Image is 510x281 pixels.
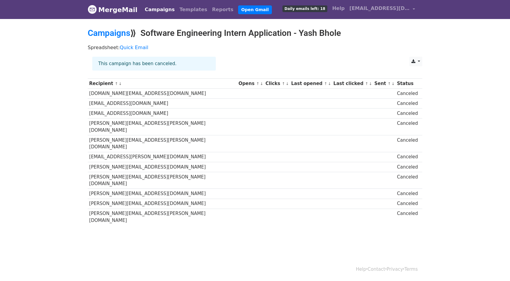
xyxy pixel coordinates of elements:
[88,109,237,118] td: [EMAIL_ADDRESS][DOMAIN_NAME]
[395,135,419,152] td: Canceled
[210,4,236,16] a: Reports
[395,79,419,89] th: Status
[120,45,148,50] a: Quick Email
[328,81,331,86] a: ↓
[88,3,137,16] a: MergeMail
[387,267,403,272] a: Privacy
[118,81,122,86] a: ↓
[290,79,332,89] th: Last opened
[349,5,410,12] span: [EMAIL_ADDRESS][DOMAIN_NAME]
[330,2,347,14] a: Help
[237,79,264,89] th: Opens
[347,2,417,17] a: [EMAIL_ADDRESS][DOMAIN_NAME]
[395,118,419,135] td: Canceled
[88,28,130,38] a: Campaigns
[395,109,419,118] td: Canceled
[256,81,260,86] a: ↑
[88,189,237,199] td: [PERSON_NAME][EMAIL_ADDRESS][DOMAIN_NAME]
[88,172,237,189] td: [PERSON_NAME][EMAIL_ADDRESS][PERSON_NAME][DOMAIN_NAME]
[405,267,418,272] a: Terms
[356,267,366,272] a: Help
[282,5,327,12] span: Daily emails left: 18
[92,57,216,71] div: This campaign has been canceled.
[286,81,289,86] a: ↓
[238,5,272,14] a: Open Gmail
[282,81,285,86] a: ↑
[395,162,419,172] td: Canceled
[395,172,419,189] td: Canceled
[324,81,327,86] a: ↑
[369,81,372,86] a: ↓
[88,99,237,109] td: [EMAIL_ADDRESS][DOMAIN_NAME]
[142,4,177,16] a: Campaigns
[88,118,237,135] td: [PERSON_NAME][EMAIL_ADDRESS][PERSON_NAME][DOMAIN_NAME]
[115,81,118,86] a: ↑
[177,4,209,16] a: Templates
[395,152,419,162] td: Canceled
[395,199,419,209] td: Canceled
[88,199,237,209] td: [PERSON_NAME][EMAIL_ADDRESS][DOMAIN_NAME]
[88,79,237,89] th: Recipient
[264,79,290,89] th: Clicks
[88,5,97,14] img: MergeMail logo
[365,81,368,86] a: ↑
[332,79,373,89] th: Last clicked
[395,99,419,109] td: Canceled
[88,209,237,225] td: [PERSON_NAME][EMAIL_ADDRESS][PERSON_NAME][DOMAIN_NAME]
[480,252,510,281] iframe: Chat Widget
[88,152,237,162] td: [EMAIL_ADDRESS][PERSON_NAME][DOMAIN_NAME]
[88,44,422,51] p: Spreadsheet:
[388,81,391,86] a: ↑
[392,81,395,86] a: ↓
[88,135,237,152] td: [PERSON_NAME][EMAIL_ADDRESS][PERSON_NAME][DOMAIN_NAME]
[395,89,419,99] td: Canceled
[260,81,263,86] a: ↓
[88,162,237,172] td: [PERSON_NAME][EMAIL_ADDRESS][DOMAIN_NAME]
[395,189,419,199] td: Canceled
[88,89,237,99] td: [DOMAIN_NAME][EMAIL_ADDRESS][DOMAIN_NAME]
[88,28,422,38] h2: ⟫ Software Engineering Intern Application - Yash Bhole
[280,2,330,14] a: Daily emails left: 18
[368,267,385,272] a: Contact
[373,79,395,89] th: Sent
[395,209,419,225] td: Canceled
